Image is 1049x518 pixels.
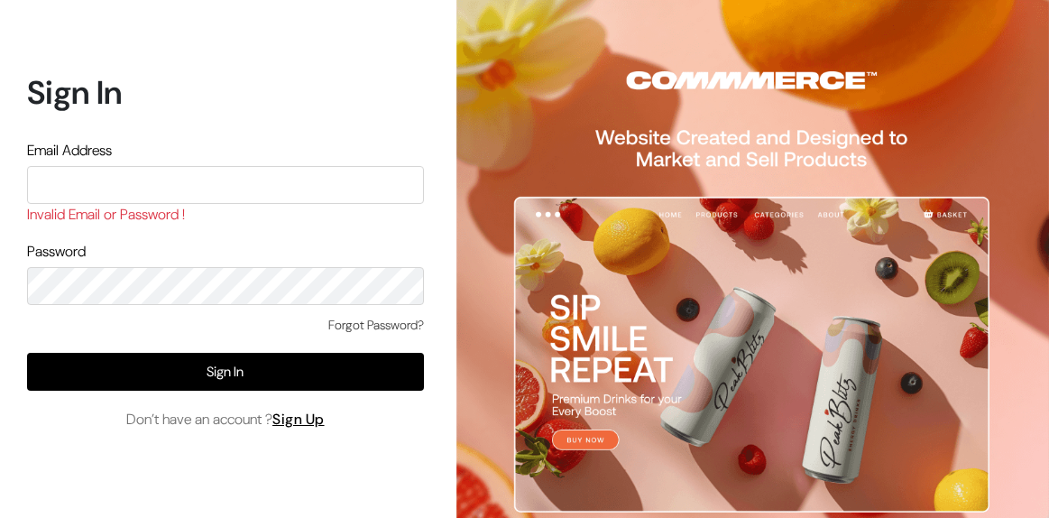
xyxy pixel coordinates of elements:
h1: Sign In [27,73,424,112]
span: Don’t have an account ? [126,409,325,430]
a: Sign Up [272,410,325,429]
a: Forgot Password? [328,316,424,335]
label: Invalid Email or Password ! [27,204,185,226]
button: Sign In [27,353,424,391]
label: Email Address [27,140,112,162]
label: Password [27,241,86,263]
